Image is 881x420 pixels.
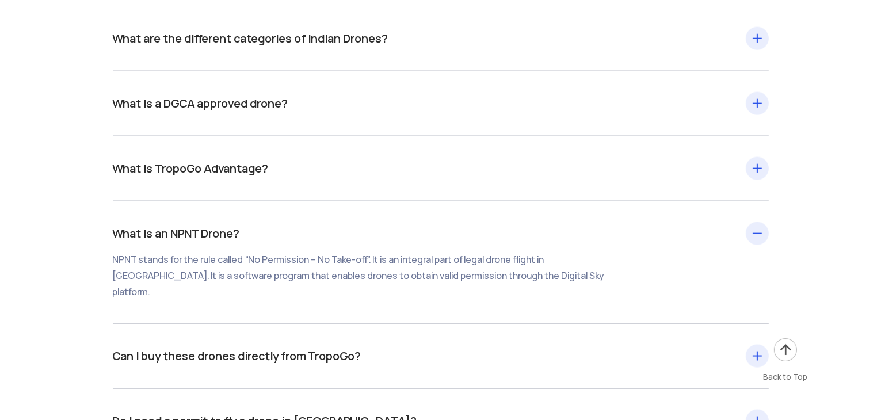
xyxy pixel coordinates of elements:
[113,252,619,300] div: NPNT stands for the rule called “No Permission – No Take-off”. It is an integral part of legal dr...
[113,347,769,365] div: Can I buy these drones directly from TropoGo?
[773,337,798,362] img: ic_arrow-up.png
[113,159,769,178] div: What is TropoGo Advantage?
[761,368,811,385] div: Back to Top
[113,224,769,300] div: What is an NPNT Drone?
[113,29,769,48] div: What are the different categories of Indian Drones?
[113,94,769,113] div: What is a DGCA approved drone?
